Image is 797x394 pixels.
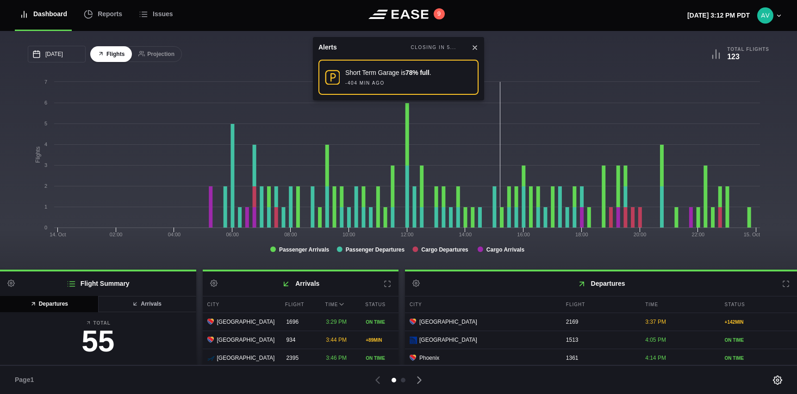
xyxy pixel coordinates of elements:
[725,355,792,362] div: ON TIME
[459,232,472,237] text: 14:00
[44,79,47,85] text: 7
[321,296,359,313] div: Time
[641,296,717,313] div: Time
[346,246,405,253] tspan: Passenger Departures
[575,232,588,237] text: 18:00
[44,121,47,126] text: 5
[203,296,278,313] div: City
[517,232,530,237] text: 16:00
[217,354,275,362] span: [GEOGRAPHIC_DATA]
[561,349,638,367] div: 1361
[727,46,769,52] b: Total Flights
[15,375,38,385] span: Page 1
[326,337,347,343] span: 3:44 PM
[434,8,445,19] button: 9
[645,337,666,343] span: 4:05 PM
[720,296,797,313] div: Status
[561,313,638,331] div: 2169
[44,204,47,209] text: 1
[318,43,337,52] div: Alerts
[421,246,468,253] tspan: Cargo Departures
[281,313,319,331] div: 1696
[405,271,797,296] h2: Departures
[35,147,41,163] tspan: Flights
[411,44,456,51] div: CLOSING IN 5...
[725,319,792,326] div: + 142 MIN
[217,336,275,344] span: [GEOGRAPHIC_DATA]
[168,232,181,237] text: 04:00
[727,53,740,61] b: 123
[345,80,385,86] div: -404 MIN AGO
[226,232,239,237] text: 06:00
[725,337,792,344] div: ON TIME
[217,318,275,326] span: [GEOGRAPHIC_DATA]
[744,232,760,237] tspan: 15. Oct
[486,246,525,253] tspan: Cargo Arrivals
[203,271,399,296] h2: Arrivals
[345,68,431,78] div: Short Term Garage is .
[98,296,196,312] button: Arrivals
[687,11,750,20] p: [DATE] 3:12 PM PDT
[44,142,47,147] text: 4
[281,349,319,367] div: 2395
[284,232,297,237] text: 08:00
[280,296,318,313] div: Flight
[7,320,189,326] b: Total
[634,232,647,237] text: 20:00
[692,232,705,237] text: 22:00
[366,337,394,344] div: + 89 MIN
[44,100,47,105] text: 6
[279,246,330,253] tspan: Passenger Arrivals
[361,296,398,313] div: Status
[645,319,666,325] span: 3:37 PM
[342,232,355,237] text: 10:00
[28,46,86,62] input: mm/dd/yyyy
[44,225,47,230] text: 0
[405,296,559,313] div: City
[326,355,347,361] span: 3:46 PM
[645,355,666,361] span: 4:14 PM
[405,69,430,76] strong: 78% full
[561,296,638,313] div: Flight
[419,354,439,362] span: Phoenix
[366,355,394,362] div: ON TIME
[50,232,66,237] tspan: 14. Oct
[131,46,182,62] button: Projection
[110,232,123,237] text: 02:00
[561,331,638,349] div: 1513
[281,331,319,349] div: 934
[90,46,132,62] button: Flights
[419,318,477,326] span: [GEOGRAPHIC_DATA]
[401,232,414,237] text: 12:00
[44,162,47,168] text: 3
[44,183,47,189] text: 2
[757,7,773,24] img: 9eca6f7b035e9ca54b5c6e3bab63db89
[7,326,189,356] h3: 55
[419,336,477,344] span: [GEOGRAPHIC_DATA]
[7,320,189,361] a: Total55
[326,319,347,325] span: 3:29 PM
[366,319,394,326] div: ON TIME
